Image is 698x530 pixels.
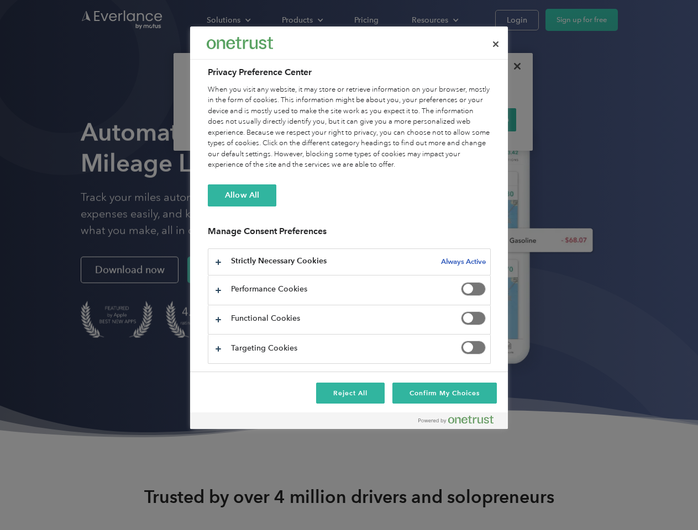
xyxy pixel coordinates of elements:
[392,383,497,404] button: Confirm My Choices
[208,66,491,79] h2: Privacy Preference Center
[207,32,273,54] div: Everlance
[418,415,502,429] a: Powered by OneTrust Opens in a new Tab
[208,84,491,171] div: When you visit any website, it may store or retrieve information on your browser, mostly in the f...
[418,415,494,424] img: Powered by OneTrust Opens in a new Tab
[207,37,273,49] img: Everlance
[190,26,508,429] div: Preference center
[484,32,508,56] button: Close
[208,226,491,243] h3: Manage Consent Preferences
[208,184,276,206] button: Allow All
[316,383,385,404] button: Reject All
[190,26,508,429] div: Privacy Preference Center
